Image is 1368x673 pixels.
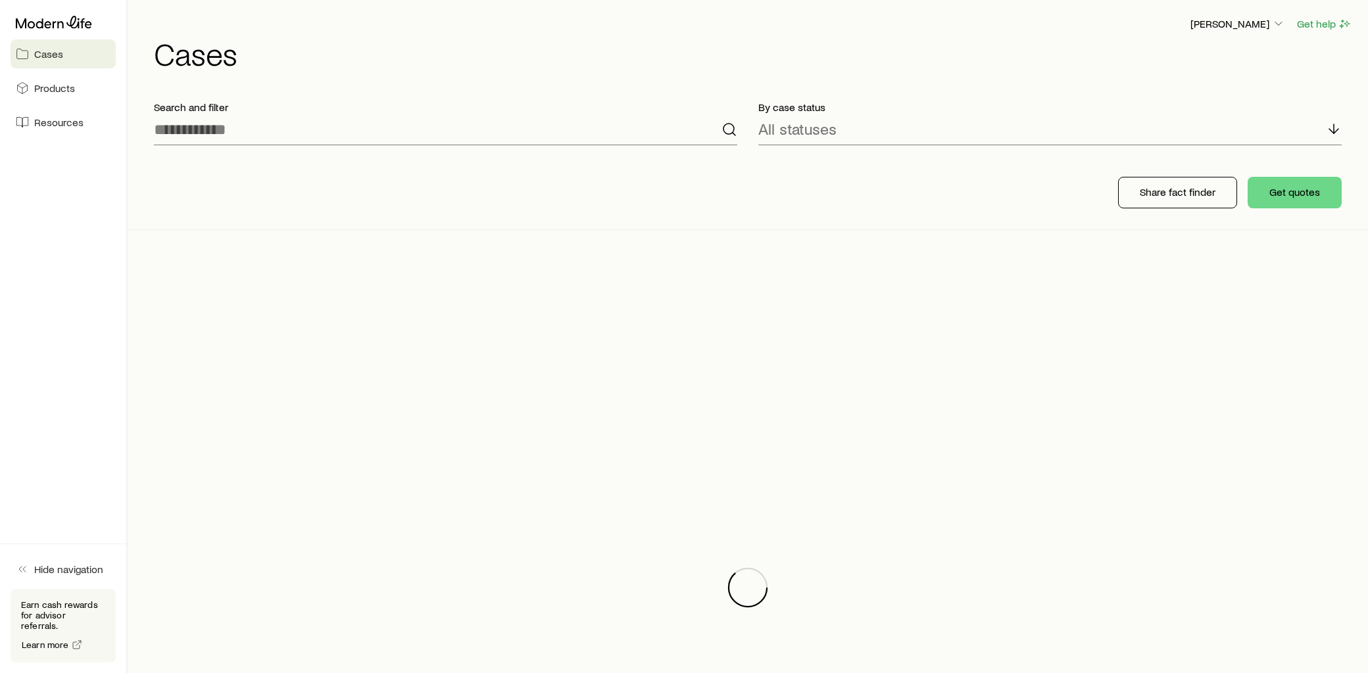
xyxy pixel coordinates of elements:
[22,640,69,649] span: Learn more
[154,101,737,114] p: Search and filter
[1190,17,1285,30] p: [PERSON_NAME]
[11,39,116,68] a: Cases
[11,108,116,137] a: Resources
[758,120,837,138] p: All statuses
[1296,16,1352,32] button: Get help
[11,589,116,662] div: Earn cash rewards for advisor referrals.Learn more
[758,101,1342,114] p: By case status
[34,563,103,576] span: Hide navigation
[1248,177,1342,208] button: Get quotes
[1118,177,1237,208] button: Share fact finder
[34,81,75,95] span: Products
[21,599,105,631] p: Earn cash rewards for advisor referrals.
[11,74,116,103] a: Products
[34,47,63,60] span: Cases
[1190,16,1286,32] button: [PERSON_NAME]
[34,116,84,129] span: Resources
[154,37,1352,69] h1: Cases
[1140,185,1215,198] p: Share fact finder
[11,555,116,584] button: Hide navigation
